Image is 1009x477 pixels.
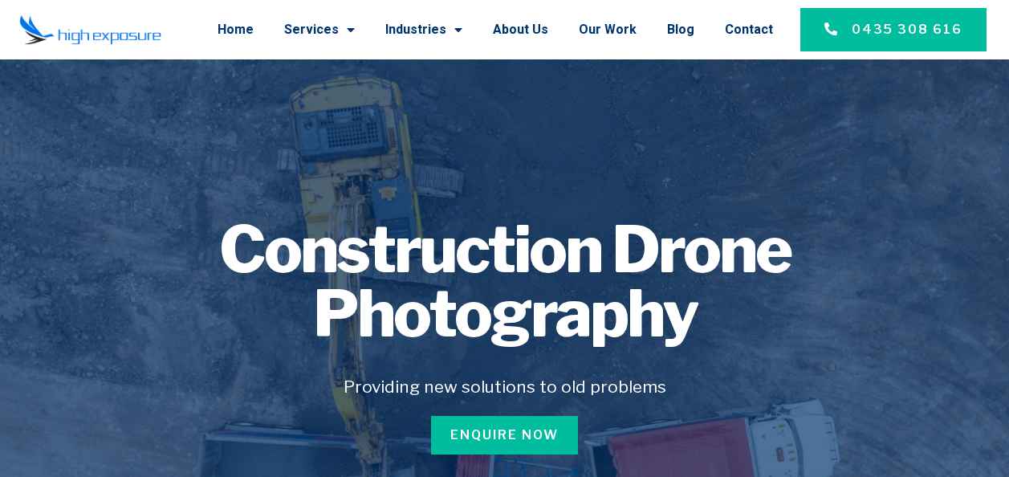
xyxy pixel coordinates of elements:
img: Final-Logo copy [19,14,161,45]
a: Enquire Now [431,416,578,455]
a: Contact [725,9,773,51]
a: Services [284,9,355,51]
span: 0435 308 616 [852,20,962,39]
a: Home [218,9,254,51]
h1: Construction Drone Photography [34,218,975,346]
h5: Providing new solutions to old problems [34,374,975,400]
span: Enquire Now [450,426,559,445]
nav: Menu [177,9,773,51]
a: Blog [667,9,694,51]
a: Our Work [579,9,637,51]
a: Industries [385,9,462,51]
a: About Us [493,9,548,51]
a: 0435 308 616 [800,8,987,51]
